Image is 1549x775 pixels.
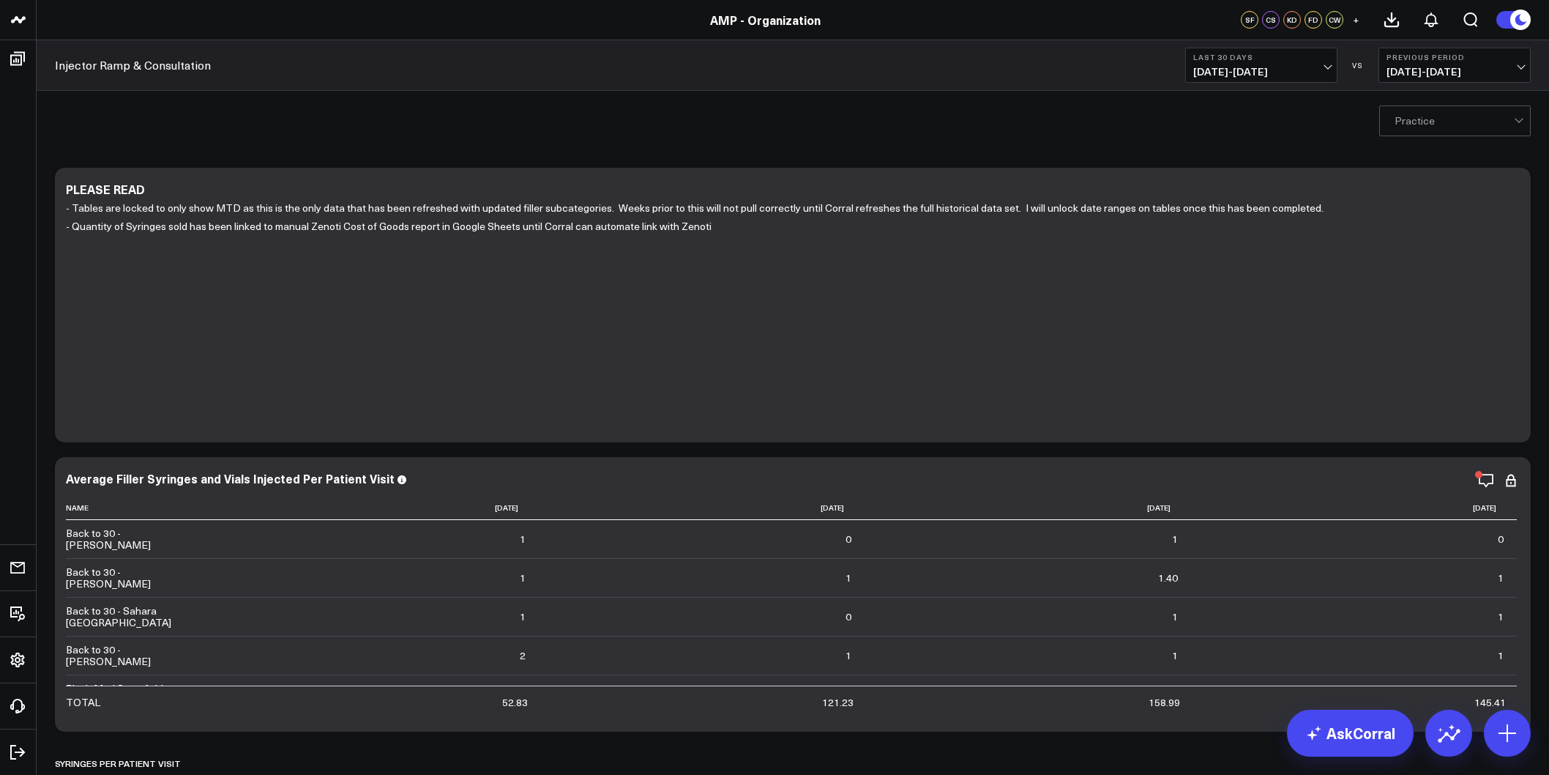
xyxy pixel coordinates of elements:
th: [DATE] [212,496,539,520]
div: 1 [846,571,851,585]
span: + [1353,15,1359,25]
div: 1 [1172,532,1178,546]
button: + [1347,11,1365,29]
div: 1 [1498,648,1504,663]
div: 1 [520,571,526,585]
th: Name [66,496,212,520]
td: Blush Med Spa - Ashley Western [66,675,212,713]
th: [DATE] [539,496,865,520]
div: KD [1283,11,1301,29]
th: [DATE] [865,496,1191,520]
div: 158.99 [1149,695,1180,710]
p: - Tables are locked to only show MTD as this is the only data that has been refreshed with update... [66,199,1509,218]
div: TOTAL [66,695,100,710]
div: 1 [1172,648,1178,663]
button: Previous Period[DATE]-[DATE] [1378,48,1531,83]
a: AMP - Organization [710,12,821,28]
b: Previous Period [1386,53,1523,62]
span: [DATE] - [DATE] [1193,66,1329,78]
p: - Quantity of Syringes sold has been linked to manual Zenoti Cost of Goods report in Google Sheet... [66,218,1509,236]
td: Back to 30 - [PERSON_NAME] [66,636,212,675]
div: 1 [520,609,526,624]
b: Last 30 Days [1193,53,1329,62]
td: Back to 30 - [PERSON_NAME] [66,558,212,597]
div: 1 [1498,571,1504,585]
div: 1 [846,648,851,663]
div: 145.41 [1474,695,1506,710]
a: Injector Ramp & Consultation [55,57,211,73]
div: 0 [1498,532,1504,546]
div: 0 [846,609,851,624]
div: FD [1304,11,1322,29]
a: AskCorral [1287,710,1414,757]
div: 2 [520,648,526,663]
div: SF [1241,11,1258,29]
td: Back to 30 - [PERSON_NAME] [66,520,212,558]
div: 0 [846,532,851,546]
div: 1.40 [1158,571,1178,585]
div: PLEASE READ [66,181,145,197]
button: Last 30 Days[DATE]-[DATE] [1185,48,1337,83]
span: [DATE] - [DATE] [1386,66,1523,78]
div: 1 [1498,609,1504,624]
div: 52.83 [502,695,528,710]
div: CS [1262,11,1280,29]
div: 1 [1172,609,1178,624]
div: VS [1345,61,1371,70]
div: 121.23 [822,695,854,710]
div: 1 [520,532,526,546]
td: Back to 30 - Sahara [GEOGRAPHIC_DATA] [66,597,212,636]
th: [DATE] [1191,496,1518,520]
div: CW [1326,11,1343,29]
div: Average Filler Syringes and Vials Injected Per Patient Visit [66,470,395,486]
